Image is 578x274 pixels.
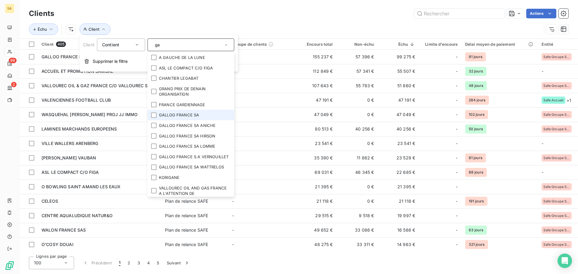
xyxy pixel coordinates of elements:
[5,4,14,13] div: SA
[42,199,58,204] span: CELEOS
[340,42,374,47] div: Non-échu
[42,213,113,218] span: CENTRE AQUALUDIQUE NATUR&O
[93,58,128,64] span: Supprimer le filtre
[337,237,378,252] td: 33 311 €
[165,213,208,219] div: Plan de relance SAFE
[148,110,234,120] li: GALLOO FRANCE SA
[42,97,111,103] span: VALENCIENNES FOOTBALL CLUB
[543,127,570,131] span: Safe Groupe Sécurité
[337,165,378,180] td: 46 345 €
[378,194,419,208] td: 21 118 €
[465,240,488,249] span: 321 jours
[456,198,458,204] span: -
[5,261,14,270] img: Logo LeanPay
[567,97,571,103] span: + 1
[148,172,234,183] li: KORIGANE
[38,27,47,32] span: Échu
[295,79,337,93] td: 107 643 €
[337,136,378,151] td: 0 €
[42,42,54,47] span: Client
[232,42,267,47] span: Groupe de clients
[42,227,86,232] span: WALON FRANCE SAS
[378,107,419,122] td: 47 049 €
[148,73,234,84] li: CHANTIER LEGABAT
[456,155,458,161] span: -
[148,52,234,63] li: A GAUCHE DE LA LUNE
[34,260,41,266] span: 100
[119,260,120,266] span: 1
[543,156,570,160] span: Safe Groupe Sécurité
[337,223,378,237] td: 33 086 €
[465,67,486,76] span: 32 jours
[465,52,486,61] span: 91 jours
[378,180,419,194] td: 21 395 €
[124,257,134,269] button: 2
[148,120,234,131] li: GALLOO FRANCE SA ANICHE
[337,107,378,122] td: 0 €
[465,125,486,134] span: 50 jours
[378,93,419,107] td: 47 191 €
[378,50,419,64] td: 99 275 €
[295,180,337,194] td: 21 395 €
[465,42,535,47] div: Délai moyen de paiement
[543,185,570,189] span: Safe Groupe Sécurité
[56,42,66,47] span: 405
[337,50,378,64] td: 57 396 €
[378,208,419,223] td: 19 997 €
[232,199,234,204] span: -
[295,237,337,252] td: 48 275 €
[148,152,234,162] li: GALLOO FRANCE S.A VERNOUILLET
[337,208,378,223] td: 9 518 €
[232,213,234,218] span: -
[378,122,419,136] td: 40 256 €
[9,58,17,63] span: 99
[378,64,419,79] td: 55 507 €
[465,81,487,90] span: 48 jours
[144,257,153,269] button: 4
[295,208,337,223] td: 29 515 €
[456,140,458,146] span: -
[295,122,337,136] td: 80 513 €
[337,79,378,93] td: 55 783 €
[456,169,458,175] span: -
[148,63,234,73] li: ASL LE COMPACT C/O FIGA
[42,54,85,59] span: GALLOO FRANCE SA
[232,227,234,232] span: -
[337,122,378,136] td: 40 256 €
[165,227,208,233] div: Plan de relance SAFE
[295,107,337,122] td: 47 049 €
[337,151,378,165] td: 11 862 €
[148,84,234,100] li: GRAND PRIX DE DENAIN ORGANISATION
[299,42,333,47] div: Encours total
[456,227,458,233] span: -
[83,42,95,47] span: Client
[89,27,99,32] span: Client
[526,9,556,18] button: Actions
[378,79,419,93] td: 51 860 €
[456,112,458,118] span: -
[381,42,415,47] div: Échu
[337,180,378,194] td: 0 €
[295,223,337,237] td: 49 652 €
[414,9,505,18] input: Rechercher
[465,197,487,206] span: 191 jours
[42,242,73,247] span: O'COSY DOUAI
[295,151,337,165] td: 35 390 €
[542,42,574,47] div: Entité
[42,184,121,189] span: O BOWLING SAINT AMAND LES EAUX
[337,194,378,208] td: 0 €
[79,257,115,269] button: Précédent
[148,100,234,110] li: FRANCE GARDIENNAGE
[543,98,564,102] span: Safe Accueil
[165,242,208,248] div: Plan de relance SAFE
[42,83,154,88] span: VALLOUREC OIL & GAZ FRANCE C/O VALLOUREC SSC
[378,223,419,237] td: 16 566 €
[42,170,99,175] span: ASL LE COMPACT C/O FIGA
[42,112,138,117] span: WASQUEHAL [PERSON_NAME] PROJ JJ IMMO
[543,84,570,88] span: Safe Groupe Sécurité
[543,243,570,246] span: Safe Groupe Sécurité
[465,96,489,105] span: 284 jours
[558,254,572,268] div: Open Intercom Messenger
[42,141,98,146] span: VILLE WALLERS ARENBERG
[42,155,96,160] span: [PERSON_NAME] VAUBAN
